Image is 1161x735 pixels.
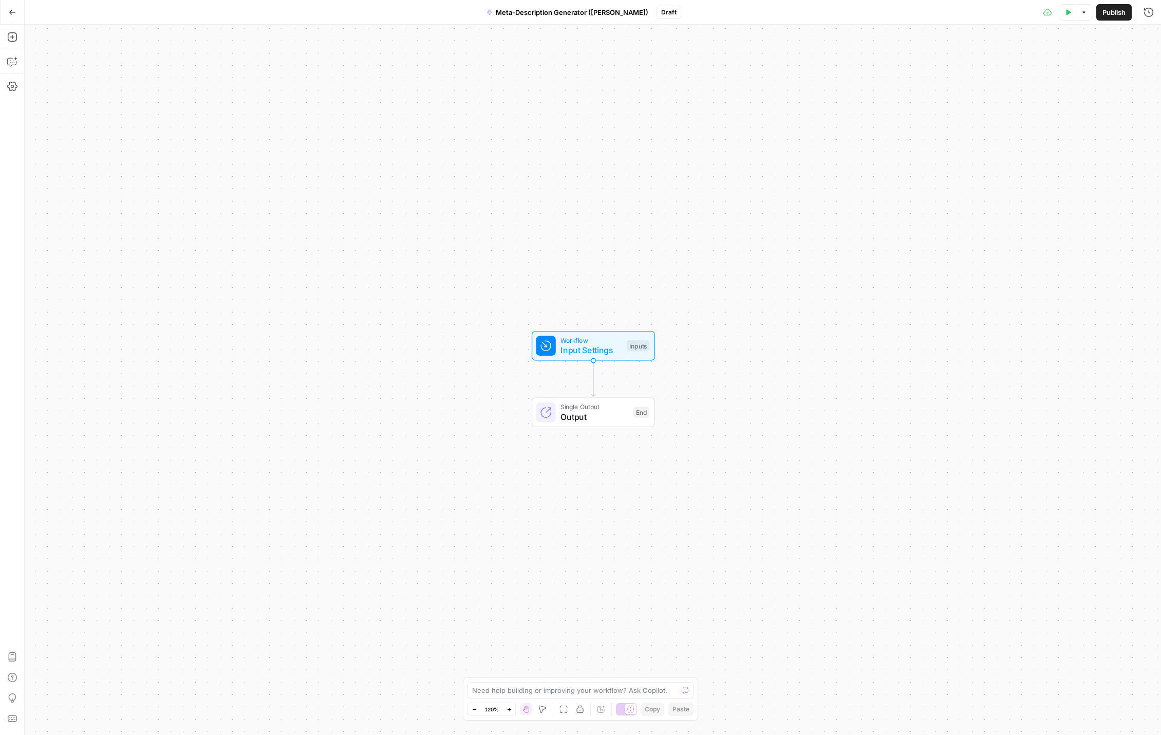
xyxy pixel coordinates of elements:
[498,398,689,428] div: Single OutputOutputEnd
[661,8,677,17] span: Draft
[672,705,689,714] span: Paste
[498,331,689,361] div: WorkflowInput SettingsInputs
[496,7,648,17] span: Meta-Description Generator ([PERSON_NAME])
[484,705,499,713] span: 120%
[668,703,694,716] button: Paste
[1102,7,1126,17] span: Publish
[560,344,622,356] span: Input Settings
[645,705,660,714] span: Copy
[1096,4,1132,21] button: Publish
[560,335,622,345] span: Workflow
[480,4,654,21] button: Meta-Description Generator ([PERSON_NAME])
[591,361,595,397] g: Edge from start to end
[627,340,649,352] div: Inputs
[633,407,649,418] div: End
[560,411,628,423] span: Output
[641,703,664,716] button: Copy
[560,402,628,412] span: Single Output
